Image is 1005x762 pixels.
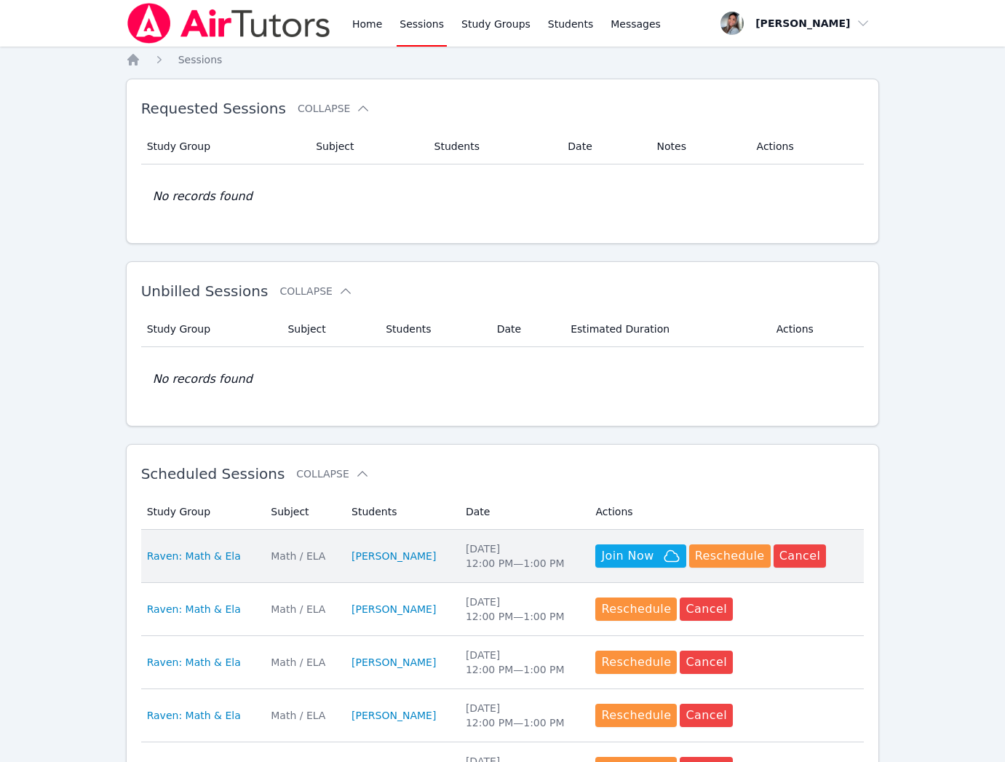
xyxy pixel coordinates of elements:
span: Requested Sessions [141,100,286,117]
span: Join Now [601,547,654,565]
img: Air Tutors [126,3,332,44]
th: Study Group [141,311,279,347]
span: Sessions [178,54,223,66]
div: [DATE] 12:00 PM — 1:00 PM [466,648,579,677]
button: Collapse [298,101,370,116]
a: Raven: Math & Ela [147,655,241,670]
a: Sessions [178,52,223,67]
span: Scheduled Sessions [141,465,285,483]
a: [PERSON_NAME] [351,602,436,616]
a: Raven: Math & Ela [147,708,241,723]
div: [DATE] 12:00 PM — 1:00 PM [466,595,579,624]
th: Actions [587,494,864,530]
div: Math / ELA [271,655,334,670]
div: Math / ELA [271,549,334,563]
th: Study Group [141,129,308,164]
td: No records found [141,347,865,411]
td: No records found [141,164,865,229]
th: Subject [307,129,425,164]
tr: Raven: Math & ElaMath / ELA[PERSON_NAME][DATE]12:00 PM—1:00 PMRescheduleCancel [141,583,865,636]
a: [PERSON_NAME] [351,708,436,723]
div: [DATE] 12:00 PM — 1:00 PM [466,541,579,571]
tr: Raven: Math & ElaMath / ELA[PERSON_NAME][DATE]12:00 PM—1:00 PMJoin NowRescheduleCancel [141,530,865,583]
span: Messages [611,17,661,31]
button: Cancel [680,651,733,674]
div: [DATE] 12:00 PM — 1:00 PM [466,701,579,730]
th: Students [426,129,560,164]
th: Actions [748,129,865,164]
th: Study Group [141,494,263,530]
button: Collapse [279,284,352,298]
button: Cancel [680,598,733,621]
th: Date [457,494,587,530]
button: Reschedule [595,651,677,674]
th: Students [343,494,457,530]
th: Date [488,311,562,347]
a: [PERSON_NAME] [351,655,436,670]
th: Subject [279,311,377,347]
th: Date [559,129,648,164]
button: Reschedule [595,598,677,621]
a: [PERSON_NAME] [351,549,436,563]
nav: Breadcrumb [126,52,880,67]
span: Unbilled Sessions [141,282,269,300]
button: Collapse [296,467,369,481]
th: Subject [262,494,343,530]
div: Math / ELA [271,708,334,723]
th: Students [377,311,488,347]
button: Cancel [774,544,827,568]
button: Reschedule [595,704,677,727]
th: Actions [768,311,865,347]
button: Cancel [680,704,733,727]
div: Math / ELA [271,602,334,616]
th: Notes [648,129,748,164]
button: Join Now [595,544,686,568]
a: Raven: Math & Ela [147,549,241,563]
a: Raven: Math & Ela [147,602,241,616]
tr: Raven: Math & ElaMath / ELA[PERSON_NAME][DATE]12:00 PM—1:00 PMRescheduleCancel [141,636,865,689]
tr: Raven: Math & ElaMath / ELA[PERSON_NAME][DATE]12:00 PM—1:00 PMRescheduleCancel [141,689,865,742]
button: Reschedule [689,544,771,568]
th: Estimated Duration [562,311,767,347]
